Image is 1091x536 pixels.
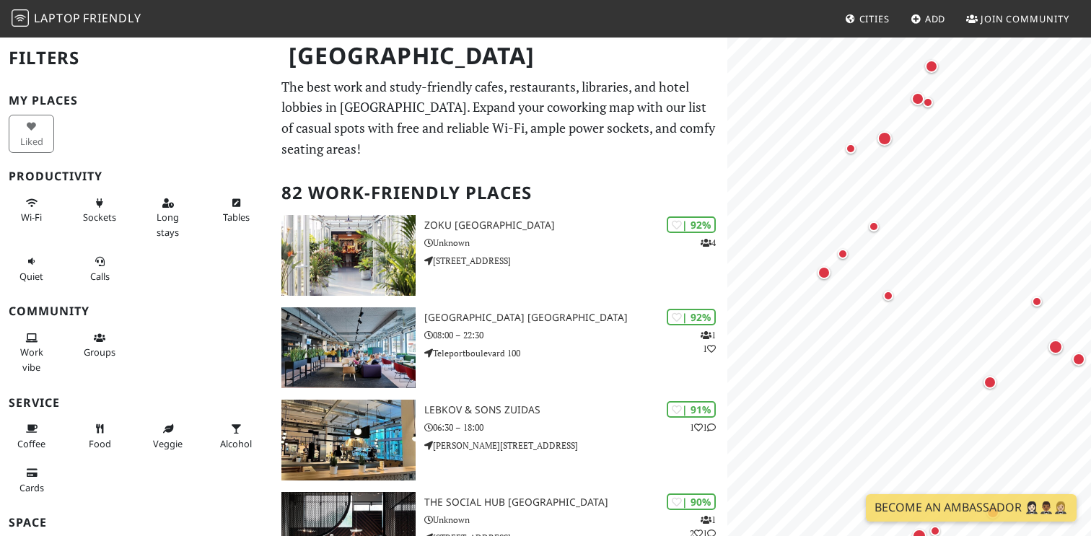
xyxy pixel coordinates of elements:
[424,439,727,452] p: [PERSON_NAME][STREET_ADDRESS]
[701,328,716,356] p: 1 1
[919,94,937,111] div: Map marker
[908,89,927,108] div: Map marker
[19,481,44,494] span: Credit cards
[922,57,941,76] div: Map marker
[9,304,264,318] h3: Community
[875,128,895,149] div: Map marker
[17,437,45,450] span: Coffee
[77,417,123,455] button: Food
[281,171,719,215] h2: 82 Work-Friendly Places
[981,12,1069,25] span: Join Community
[83,10,141,26] span: Friendly
[77,326,123,364] button: Groups
[83,211,116,224] span: Power sockets
[880,287,897,304] div: Map marker
[214,417,259,455] button: Alcohol
[424,404,727,416] h3: Lebkov & Sons Zuidas
[424,254,727,268] p: [STREET_ADDRESS]
[277,36,724,76] h1: [GEOGRAPHIC_DATA]
[842,140,859,157] div: Map marker
[273,400,727,480] a: Lebkov & Sons Zuidas | 91% 11 Lebkov & Sons Zuidas 06:30 – 18:00 [PERSON_NAME][STREET_ADDRESS]
[9,94,264,107] h3: My Places
[859,12,890,25] span: Cities
[34,10,81,26] span: Laptop
[9,516,264,530] h3: Space
[19,270,43,283] span: Quiet
[220,437,252,450] span: Alcohol
[866,494,1077,522] a: Become an Ambassador 🤵🏻‍♀️🤵🏾‍♂️🤵🏼‍♀️
[84,346,115,359] span: Group tables
[89,437,111,450] span: Food
[281,400,416,480] img: Lebkov & Sons Zuidas
[690,421,716,434] p: 1 1
[424,219,727,232] h3: Zoku [GEOGRAPHIC_DATA]
[90,270,110,283] span: Video/audio calls
[145,417,190,455] button: Veggie
[424,236,727,250] p: Unknown
[667,216,716,233] div: | 92%
[9,250,54,288] button: Quiet
[667,493,716,510] div: | 90%
[223,211,250,224] span: Work-friendly tables
[701,236,716,250] p: 4
[157,211,179,238] span: Long stays
[9,326,54,379] button: Work vibe
[981,373,999,392] div: Map marker
[925,12,946,25] span: Add
[424,513,727,527] p: Unknown
[9,417,54,455] button: Coffee
[214,191,259,229] button: Tables
[667,309,716,325] div: | 92%
[960,6,1075,32] a: Join Community
[273,215,727,296] a: Zoku Amsterdam | 92% 4 Zoku [GEOGRAPHIC_DATA] Unknown [STREET_ADDRESS]
[839,6,895,32] a: Cities
[9,396,264,410] h3: Service
[20,346,43,373] span: People working
[424,421,727,434] p: 06:30 – 18:00
[424,312,727,324] h3: [GEOGRAPHIC_DATA] [GEOGRAPHIC_DATA]
[12,6,141,32] a: LaptopFriendly LaptopFriendly
[273,307,727,388] a: Aristo Meeting Center Amsterdam | 92% 11 [GEOGRAPHIC_DATA] [GEOGRAPHIC_DATA] 08:00 – 22:30 Telepo...
[21,211,42,224] span: Stable Wi-Fi
[281,307,416,388] img: Aristo Meeting Center Amsterdam
[77,250,123,288] button: Calls
[281,215,416,296] img: Zoku Amsterdam
[9,461,54,499] button: Cards
[905,6,952,32] a: Add
[424,496,727,509] h3: The Social Hub [GEOGRAPHIC_DATA]
[1046,337,1066,357] div: Map marker
[281,76,719,159] p: The best work and study-friendly cafes, restaurants, libraries, and hotel lobbies in [GEOGRAPHIC_...
[815,263,833,282] div: Map marker
[1028,293,1046,310] div: Map marker
[9,191,54,229] button: Wi-Fi
[424,328,727,342] p: 08:00 – 22:30
[424,346,727,360] p: Teleportboulevard 100
[145,191,190,244] button: Long stays
[12,9,29,27] img: LaptopFriendly
[865,218,882,235] div: Map marker
[834,245,851,263] div: Map marker
[667,401,716,418] div: | 91%
[77,191,123,229] button: Sockets
[153,437,183,450] span: Veggie
[9,170,264,183] h3: Productivity
[9,36,264,80] h2: Filters
[1069,350,1088,369] div: Map marker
